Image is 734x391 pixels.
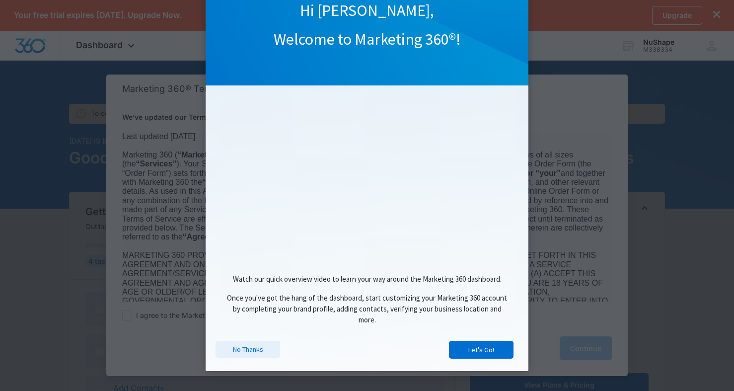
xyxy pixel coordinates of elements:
[227,293,507,325] span: Once you've got the hang of the dashboard, start customizing your Marketing 360 account by comple...
[233,274,502,284] span: Watch our quick overview video to learn your way around the Marketing 360 dashboard.
[449,341,514,359] a: Let's Go!
[206,0,528,21] h1: Hi [PERSON_NAME],
[216,341,280,358] a: No Thanks
[206,29,528,50] h1: Welcome to Marketing 360®!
